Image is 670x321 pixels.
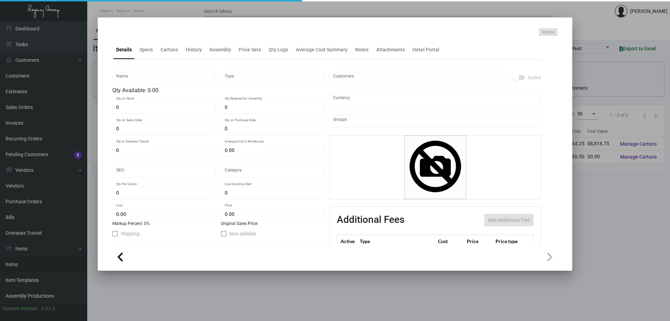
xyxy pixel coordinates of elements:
[337,235,358,247] th: Active
[186,46,202,53] div: History
[412,46,439,53] div: Hotel Portal
[358,235,436,247] th: Type
[337,214,404,226] h2: Additional Fees
[121,229,140,238] span: Shipping
[140,46,153,53] div: Specs
[333,118,537,124] input: Add new..
[229,229,256,238] span: Non-sellable
[355,46,368,53] div: Notes
[41,305,55,312] div: 0.51.2
[539,28,558,36] button: Merge
[209,46,231,53] div: Assembly
[112,86,324,95] div: Qty Available: 0.00
[161,46,178,53] div: Cartons
[3,305,38,312] div: Current version:
[488,217,530,223] span: Add Additional Fee
[296,46,348,53] div: Average Cost Summary
[239,46,261,53] div: Price Sets
[484,214,534,226] button: Add Additional Fee
[269,46,288,53] div: Qty Logs
[333,75,503,81] input: Add new..
[465,235,494,247] th: Price
[436,235,465,247] th: Cost
[494,235,525,247] th: Price type
[542,29,554,35] span: Merge
[528,73,541,82] span: Active
[376,46,405,53] div: Attachments
[116,46,132,53] div: Details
